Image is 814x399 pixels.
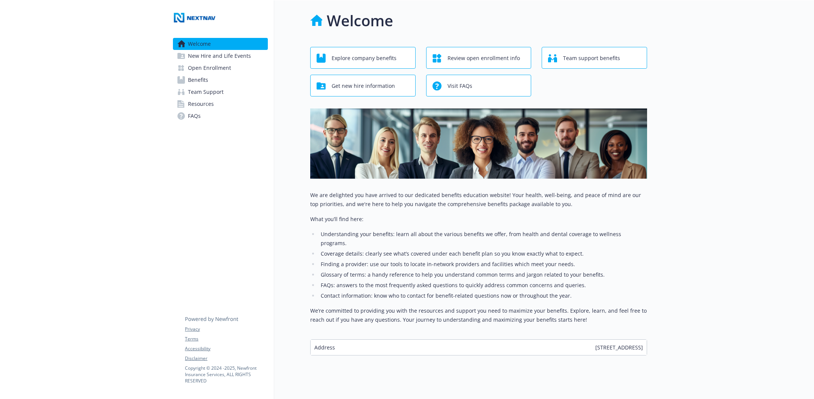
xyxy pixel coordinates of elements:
span: FAQs [188,110,201,122]
li: Coverage details: clearly see what’s covered under each benefit plan so you know exactly what to ... [318,249,647,258]
span: Get new hire information [332,79,395,93]
a: Terms [185,336,267,342]
a: FAQs [173,110,268,122]
button: Explore company benefits [310,47,416,69]
a: Open Enrollment [173,62,268,74]
span: Benefits [188,74,208,86]
p: What you’ll find here: [310,215,647,224]
button: Visit FAQs [426,75,532,96]
button: Get new hire information [310,75,416,96]
a: Disclaimer [185,355,267,362]
a: Welcome [173,38,268,50]
span: Team Support [188,86,224,98]
p: We’re committed to providing you with the resources and support you need to maximize your benefit... [310,306,647,324]
a: Accessibility [185,345,267,352]
span: Open Enrollment [188,62,231,74]
img: overview page banner [310,108,647,179]
li: FAQs: answers to the most frequently asked questions to quickly address common concerns and queries. [318,281,647,290]
li: Finding a provider: use our tools to locate in-network providers and facilities which meet your n... [318,260,647,269]
a: Resources [173,98,268,110]
a: Privacy [185,326,267,333]
span: Resources [188,98,214,110]
a: Team Support [173,86,268,98]
li: Contact information: know who to contact for benefit-related questions now or throughout the year. [318,291,647,300]
li: Glossary of terms: a handy reference to help you understand common terms and jargon related to yo... [318,270,647,279]
p: Copyright © 2024 - 2025 , Newfront Insurance Services, ALL RIGHTS RESERVED [185,365,267,384]
li: Understanding your benefits: learn all about the various benefits we offer, from health and denta... [318,230,647,248]
span: New Hire and Life Events [188,50,251,62]
button: Review open enrollment info [426,47,532,69]
span: Review open enrollment info [448,51,520,65]
h1: Welcome [327,9,393,32]
button: Team support benefits [542,47,647,69]
p: We are delighted you have arrived to our dedicated benefits education website! Your health, well-... [310,191,647,209]
a: Benefits [173,74,268,86]
a: New Hire and Life Events [173,50,268,62]
span: [STREET_ADDRESS] [595,343,643,351]
span: Welcome [188,38,211,50]
span: Team support benefits [563,51,620,65]
span: Visit FAQs [448,79,472,93]
span: Explore company benefits [332,51,396,65]
span: Address [314,343,335,351]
